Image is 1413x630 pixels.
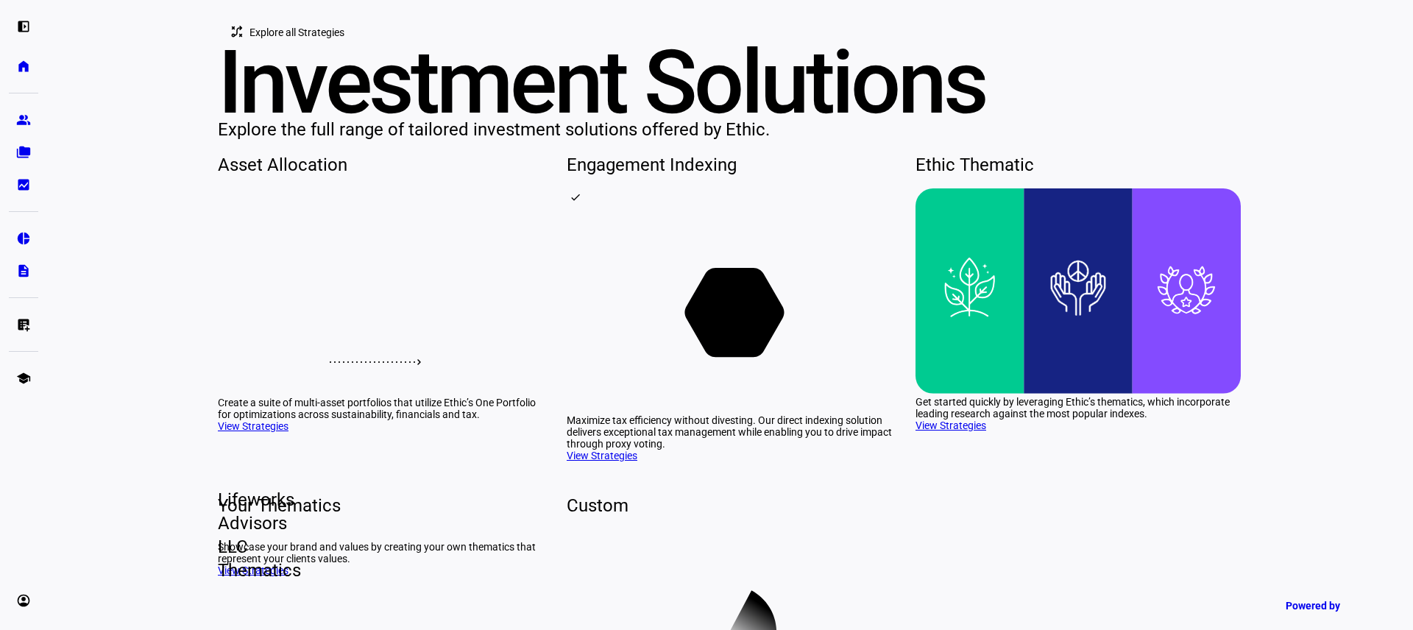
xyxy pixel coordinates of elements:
[567,494,892,517] div: Custom
[249,18,344,47] span: Explore all Strategies
[16,317,31,332] eth-mat-symbol: list_alt_add
[218,397,543,420] div: Create a suite of multi-asset portfolios that utilize Ethic’s One Portfolio for optimizations acr...
[16,19,31,34] eth-mat-symbol: left_panel_open
[916,153,1241,177] div: Ethic Thematic
[16,113,31,127] eth-mat-symbol: group
[567,414,892,450] div: Maximize tax efficiency without divesting. Our direct indexing solution delivers exceptional tax ...
[9,256,38,286] a: description
[9,170,38,199] a: bid_landscape
[9,52,38,81] a: home
[9,105,38,135] a: group
[218,47,1242,118] div: Investment Solutions
[916,420,986,431] a: View Strategies
[218,494,543,517] div: Your Thematics
[570,191,581,203] mat-icon: check
[16,593,31,608] eth-mat-symbol: account_circle
[16,371,31,386] eth-mat-symbol: school
[16,59,31,74] eth-mat-symbol: home
[218,18,362,47] button: Explore all Strategies
[9,224,38,253] a: pie_chart
[16,263,31,278] eth-mat-symbol: description
[16,231,31,246] eth-mat-symbol: pie_chart
[916,396,1241,420] div: Get started quickly by leveraging Ethic’s thematics, which incorporate leading research against t...
[16,145,31,160] eth-mat-symbol: folder_copy
[218,153,543,177] div: Asset Allocation
[230,24,244,39] mat-icon: tactic
[567,153,892,177] div: Engagement Indexing
[16,177,31,192] eth-mat-symbol: bid_landscape
[218,541,543,564] div: Showcase your brand and values by creating your own thematics that represent your clients values.
[218,420,288,432] a: View Strategies
[1278,592,1391,619] a: Powered by
[567,450,637,461] a: View Strategies
[218,118,1242,141] div: Explore the full range of tailored investment solutions offered by Ethic.
[9,138,38,167] a: folder_copy
[206,488,230,582] span: Lifeworks Advisors LLC Thematics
